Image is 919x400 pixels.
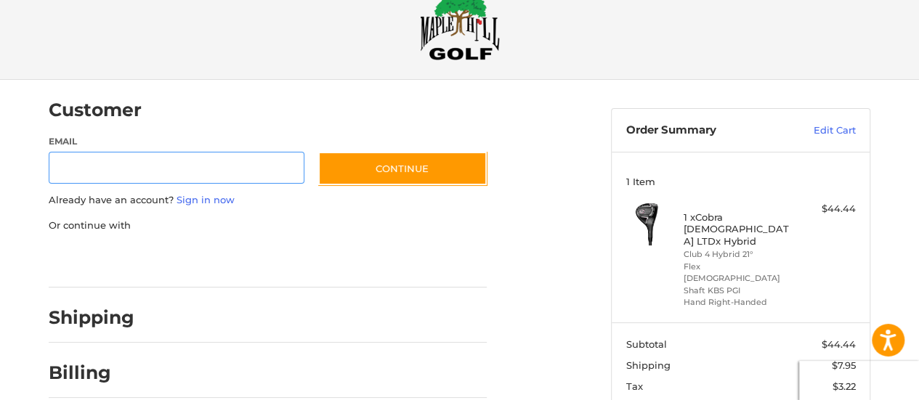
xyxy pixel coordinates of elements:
[626,338,667,350] span: Subtotal
[626,123,782,138] h3: Order Summary
[626,380,643,392] span: Tax
[167,247,276,273] iframe: PayPal-paylater
[822,338,856,350] span: $44.44
[832,359,856,371] span: $7.95
[684,296,795,309] li: Hand Right-Handed
[684,248,795,261] li: Club 4 Hybrid 21°
[626,176,856,187] h3: 1 Item
[49,362,134,384] h2: Billing
[626,359,671,371] span: Shipping
[49,99,142,121] h2: Customer
[291,247,400,273] iframe: PayPal-venmo
[49,193,487,208] p: Already have an account?
[177,194,235,205] a: Sign in now
[782,123,856,138] a: Edit Cart
[318,152,487,185] button: Continue
[798,202,856,216] div: $44.44
[684,211,795,247] h4: 1 x Cobra [DEMOGRAPHIC_DATA] LTDx Hybrid
[44,247,153,273] iframe: PayPal-paypal
[684,261,795,285] li: Flex [DEMOGRAPHIC_DATA]
[49,135,304,148] label: Email
[49,306,134,329] h2: Shipping
[799,361,919,400] iframe: Google Customer Reviews
[49,219,487,233] p: Or continue with
[684,285,795,297] li: Shaft KBS PGI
